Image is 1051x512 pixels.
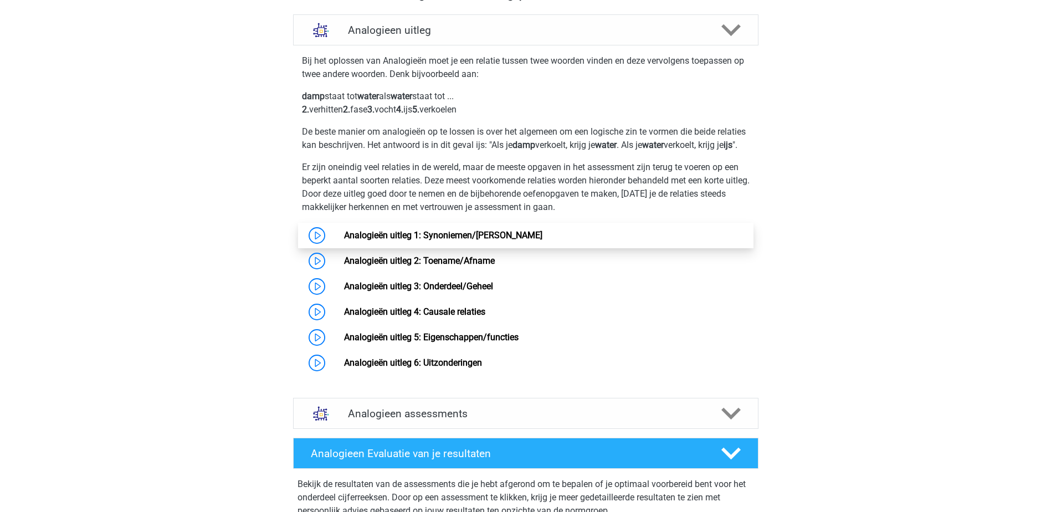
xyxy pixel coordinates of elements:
[391,91,412,101] b: water
[724,140,732,150] b: ijs
[344,255,495,266] a: Analogieën uitleg 2: Toename/Afname
[302,104,309,115] b: 2.
[396,104,403,115] b: 4.
[344,306,485,317] a: Analogieën uitleg 4: Causale relaties
[311,447,704,460] h4: Analogieen Evaluatie van je resultaten
[642,140,664,150] b: water
[302,161,750,214] p: Er zijn oneindig veel relaties in de wereld, maar de meeste opgaven in het assessment zijn terug ...
[344,281,493,291] a: Analogieën uitleg 3: Onderdeel/Geheel
[344,332,519,342] a: Analogieën uitleg 5: Eigenschappen/functies
[307,400,335,428] img: analogieen assessments
[302,90,750,116] p: staat tot als staat tot ... verhitten fase vocht ijs verkoelen
[348,407,704,420] h4: Analogieen assessments
[302,91,325,101] b: damp
[357,91,379,101] b: water
[344,357,482,368] a: Analogieën uitleg 6: Uitzonderingen
[367,104,375,115] b: 3.
[343,104,350,115] b: 2.
[302,125,750,152] p: De beste manier om analogieën op te lossen is over het algemeen om een logische zin te vormen die...
[348,24,704,37] h4: Analogieen uitleg
[307,16,335,44] img: analogieen uitleg
[512,140,535,150] b: damp
[412,104,419,115] b: 5.
[595,140,617,150] b: water
[289,398,763,429] a: assessments Analogieen assessments
[344,230,542,240] a: Analogieën uitleg 1: Synoniemen/[PERSON_NAME]
[289,438,763,469] a: Analogieen Evaluatie van je resultaten
[302,54,750,81] p: Bij het oplossen van Analogieën moet je een relatie tussen twee woorden vinden en deze vervolgens...
[289,14,763,45] a: uitleg Analogieen uitleg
